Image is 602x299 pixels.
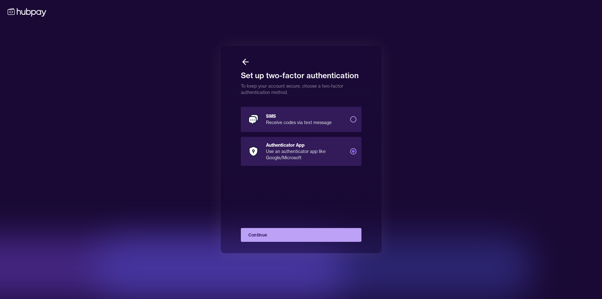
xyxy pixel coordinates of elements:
[350,116,356,122] button: SMSReceive codes via text message
[241,80,361,95] p: To keep your account secure, choose a two-factor authentication method.
[266,119,345,126] div: Receive codes via text message
[350,148,356,155] button: Authenticator AppUse an authenticator app like Google/Microsoft
[241,67,361,80] h1: Set up two-factor authentication
[266,142,345,148] div: Authenticator App
[266,148,345,161] div: Use an authenticator app like Google/Microsoft
[266,113,345,119] div: SMS
[241,228,361,242] button: Continue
